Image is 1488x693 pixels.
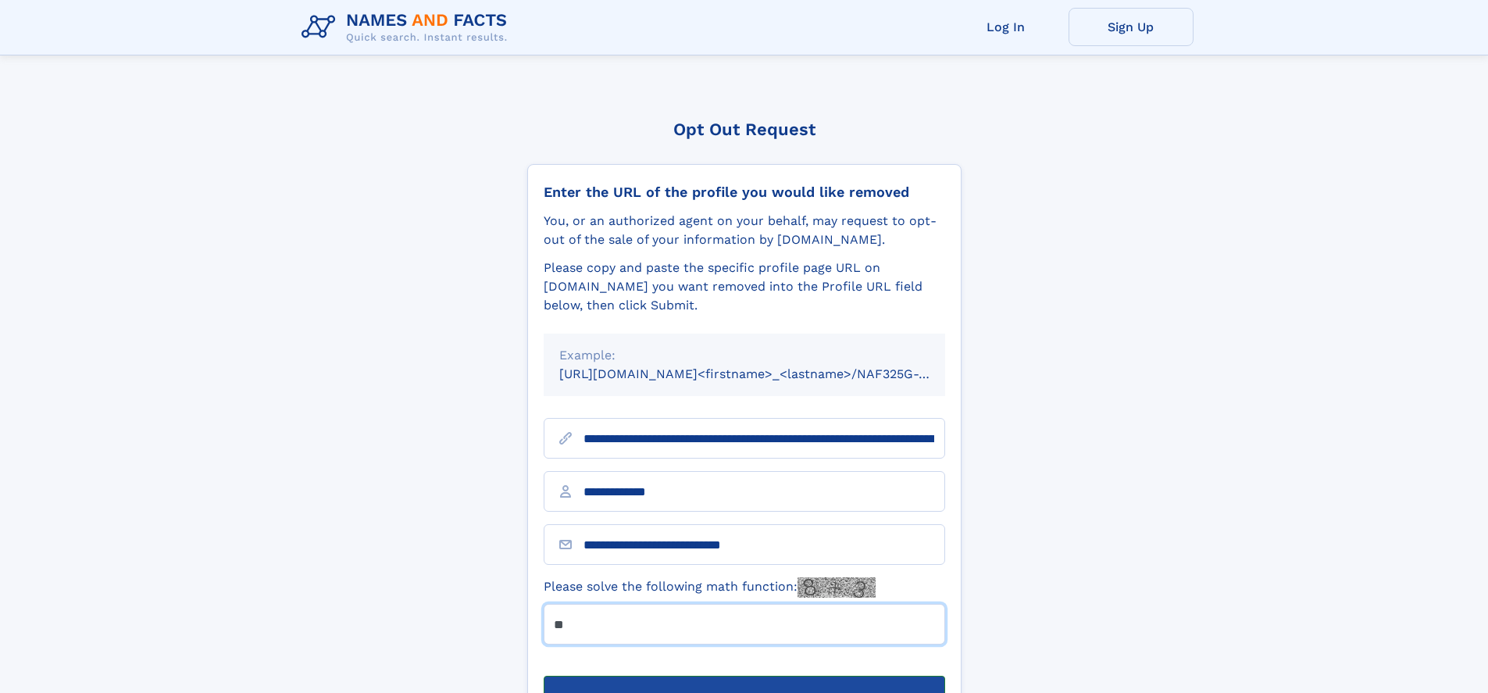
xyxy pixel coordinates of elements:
[559,366,975,381] small: [URL][DOMAIN_NAME]<firstname>_<lastname>/NAF325G-xxxxxxxx
[944,8,1069,46] a: Log In
[1069,8,1194,46] a: Sign Up
[295,6,520,48] img: Logo Names and Facts
[544,212,945,249] div: You, or an authorized agent on your behalf, may request to opt-out of the sale of your informatio...
[544,259,945,315] div: Please copy and paste the specific profile page URL on [DOMAIN_NAME] you want removed into the Pr...
[559,346,930,365] div: Example:
[544,577,876,598] label: Please solve the following math function:
[527,120,962,139] div: Opt Out Request
[544,184,945,201] div: Enter the URL of the profile you would like removed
